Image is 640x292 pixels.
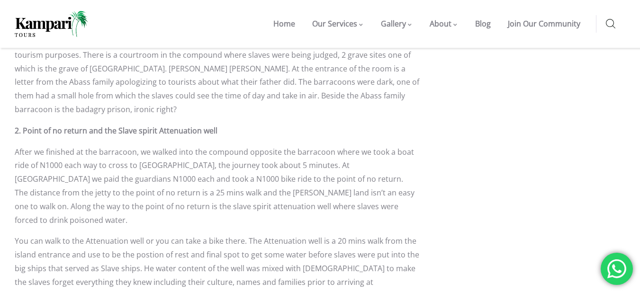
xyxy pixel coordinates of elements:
[15,145,419,227] p: After we finished at the barracoon, we walked into the compound opposite the barracoon where we t...
[15,11,88,37] img: Home
[273,18,295,29] span: Home
[430,18,451,29] span: About
[312,18,357,29] span: Our Services
[508,18,580,29] span: Join Our Community
[15,125,217,136] strong: 2. Point of no return and the Slave spirit Attenuation well
[15,35,419,116] p: Of the 40 slave cells, 38 have been converted to living quarters for the Abass family and only 2 ...
[601,253,633,285] div: 'Chat
[475,18,491,29] span: Blog
[381,18,406,29] span: Gallery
